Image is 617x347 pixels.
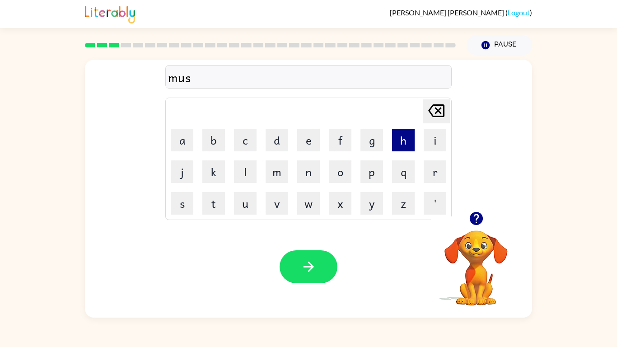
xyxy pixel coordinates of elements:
[266,160,288,183] button: m
[360,160,383,183] button: p
[202,129,225,151] button: b
[390,8,532,17] div: ( )
[329,160,351,183] button: o
[297,192,320,215] button: w
[360,129,383,151] button: g
[297,160,320,183] button: n
[171,192,193,215] button: s
[508,8,530,17] a: Logout
[168,68,449,87] div: mus
[392,160,415,183] button: q
[424,129,446,151] button: i
[234,129,257,151] button: c
[329,129,351,151] button: f
[467,35,532,56] button: Pause
[392,192,415,215] button: z
[171,129,193,151] button: a
[424,192,446,215] button: '
[392,129,415,151] button: h
[234,160,257,183] button: l
[424,160,446,183] button: r
[202,160,225,183] button: k
[234,192,257,215] button: u
[266,129,288,151] button: d
[171,160,193,183] button: j
[431,216,521,307] video: Your browser must support playing .mp4 files to use Literably. Please try using another browser.
[85,4,135,23] img: Literably
[390,8,505,17] span: [PERSON_NAME] [PERSON_NAME]
[360,192,383,215] button: y
[202,192,225,215] button: t
[297,129,320,151] button: e
[266,192,288,215] button: v
[329,192,351,215] button: x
